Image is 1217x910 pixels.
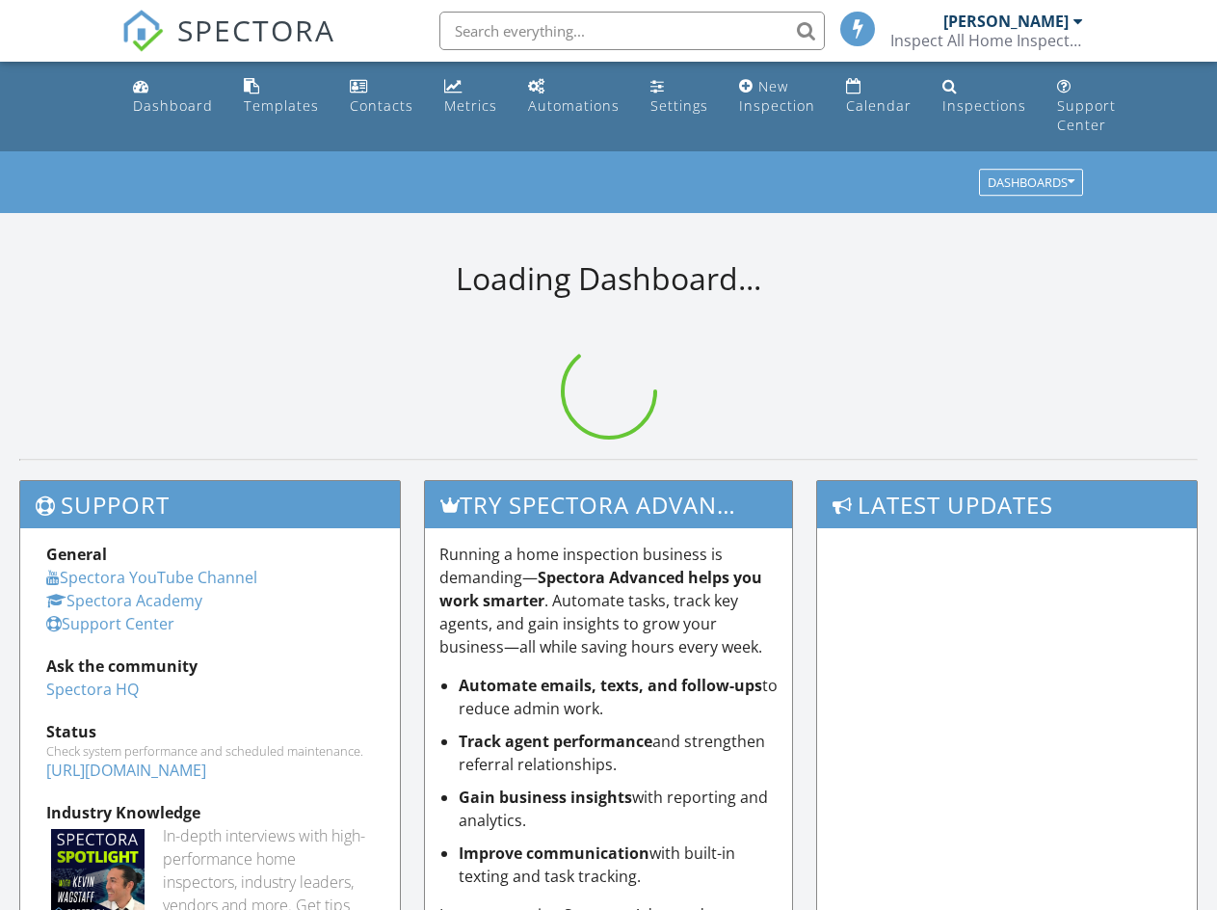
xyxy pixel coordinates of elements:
[979,170,1083,197] button: Dashboards
[342,69,421,124] a: Contacts
[121,26,335,67] a: SPECTORA
[46,590,202,611] a: Spectora Academy
[846,96,912,115] div: Calendar
[46,679,139,700] a: Spectora HQ
[935,69,1034,124] a: Inspections
[739,77,815,115] div: New Inspection
[46,544,107,565] strong: General
[459,674,779,720] li: to reduce admin work.
[459,842,779,888] li: with built-in texting and task tracking.
[121,10,164,52] img: The Best Home Inspection Software - Spectora
[20,481,400,528] h3: Support
[459,786,779,832] li: with reporting and analytics.
[1057,96,1116,134] div: Support Center
[459,675,762,696] strong: Automate emails, texts, and follow-ups
[890,31,1083,50] div: Inspect All Home Inspections LLC
[838,69,919,124] a: Calendar
[731,69,823,124] a: New Inspection
[46,760,206,781] a: [URL][DOMAIN_NAME]
[943,12,1069,31] div: [PERSON_NAME]
[437,69,505,124] a: Metrics
[46,567,257,588] a: Spectora YouTube Channel
[350,96,413,115] div: Contacts
[650,96,708,115] div: Settings
[643,69,716,124] a: Settings
[520,69,627,124] a: Automations (Basic)
[46,801,374,824] div: Industry Knowledge
[425,481,793,528] h3: Try spectora advanced [DATE]
[236,69,327,124] a: Templates
[133,96,213,115] div: Dashboard
[46,743,374,759] div: Check system performance and scheduled maintenance.
[46,613,174,634] a: Support Center
[177,10,335,50] span: SPECTORA
[244,96,319,115] div: Templates
[459,730,779,776] li: and strengthen referral relationships.
[988,176,1074,190] div: Dashboards
[46,720,374,743] div: Status
[125,69,221,124] a: Dashboard
[459,731,652,752] strong: Track agent performance
[459,843,649,864] strong: Improve communication
[817,481,1197,528] h3: Latest Updates
[46,655,374,678] div: Ask the community
[459,787,632,808] strong: Gain business insights
[439,567,762,611] strong: Spectora Advanced helps you work smarter
[528,96,620,115] div: Automations
[439,12,825,50] input: Search everything...
[444,96,497,115] div: Metrics
[1049,69,1124,144] a: Support Center
[942,96,1026,115] div: Inspections
[439,543,779,658] p: Running a home inspection business is demanding— . Automate tasks, track key agents, and gain ins...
